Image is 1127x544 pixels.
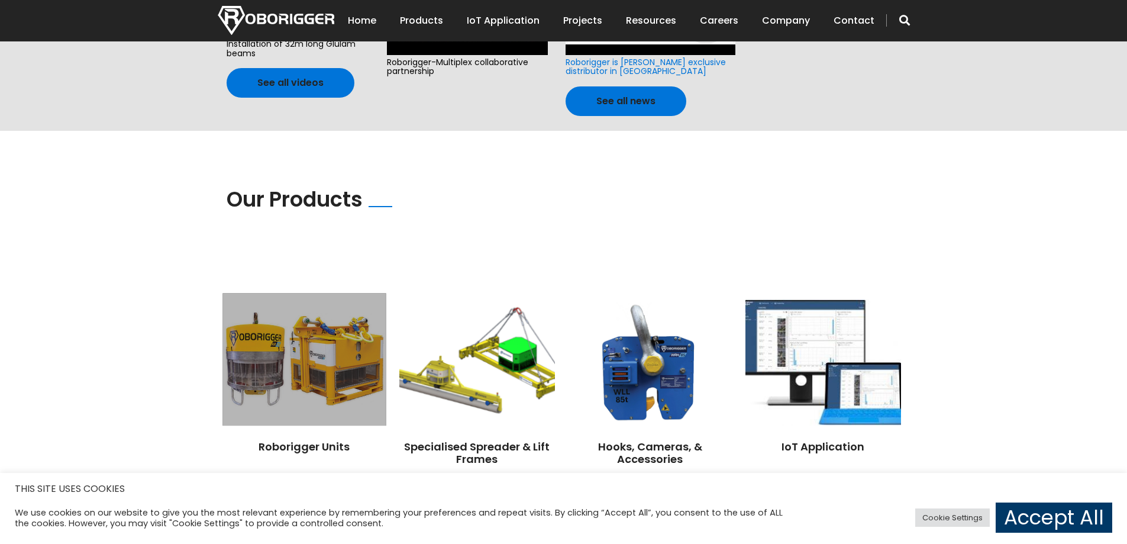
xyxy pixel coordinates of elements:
[566,56,726,77] a: Roborigger is [PERSON_NAME] exclusive distributor in [GEOGRAPHIC_DATA]
[834,2,874,39] a: Contact
[467,2,540,39] a: IoT Application
[348,2,376,39] a: Home
[400,2,443,39] a: Products
[227,187,363,212] h2: Our Products
[227,37,369,61] span: Installation of 32m long Glulam beams
[387,55,548,79] span: Roborigger-Multiplex collaborative partnership
[404,439,550,467] a: Specialised Spreader & Lift Frames
[15,481,1112,497] h5: THIS SITE USES COOKIES
[566,86,686,116] a: See all news
[218,6,334,35] img: Nortech
[762,2,810,39] a: Company
[700,2,738,39] a: Careers
[227,68,354,98] a: See all videos
[598,439,702,467] a: Hooks, Cameras, & Accessories
[626,2,676,39] a: Resources
[915,508,990,527] a: Cookie Settings
[259,439,350,454] a: Roborigger Units
[782,439,864,454] a: IoT Application
[996,503,1112,533] a: Accept All
[563,2,602,39] a: Projects
[15,507,783,529] div: We use cookies on our website to give you the most relevant experience by remembering your prefer...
